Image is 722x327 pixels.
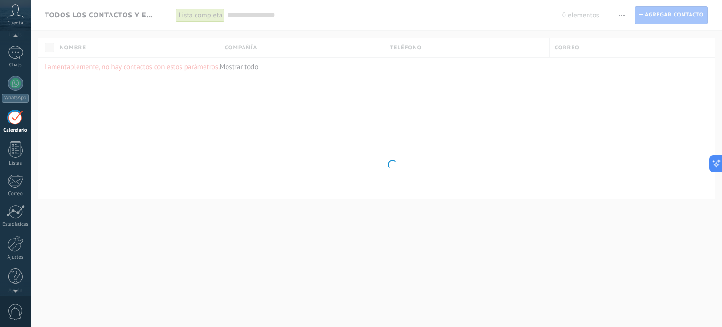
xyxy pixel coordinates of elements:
[2,62,29,68] div: Chats
[2,191,29,197] div: Correo
[2,94,29,103] div: WhatsApp
[8,20,23,26] span: Cuenta
[2,222,29,228] div: Estadísticas
[2,160,29,167] div: Listas
[2,255,29,261] div: Ajustes
[2,128,29,134] div: Calendario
